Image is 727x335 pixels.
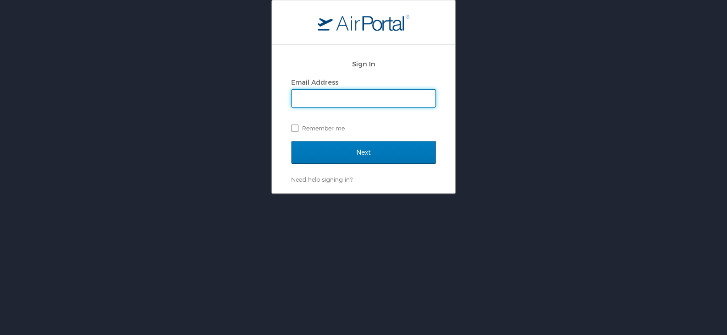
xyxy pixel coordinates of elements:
a: Need help signing in? [291,176,353,183]
input: Next [291,141,436,164]
h2: Sign In [291,59,436,69]
label: Email Address [291,78,338,86]
label: Remember me [291,121,436,135]
img: logo [318,14,409,31]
